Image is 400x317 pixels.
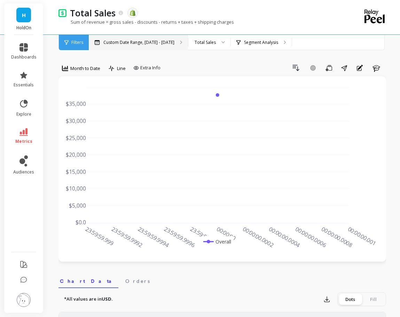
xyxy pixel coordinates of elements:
[58,9,66,17] img: header icon
[58,272,386,288] nav: Tabs
[125,278,150,285] span: Orders
[117,65,126,72] span: Line
[11,54,37,60] span: dashboards
[15,139,32,144] span: metrics
[140,64,160,71] span: Extra Info
[362,294,385,305] div: Fill
[58,19,234,25] p: Sum of revenue = gross sales - discounts - returns + taxes + shipping charges
[17,293,31,307] img: profile picture
[195,39,216,46] div: Total Sales
[60,278,117,285] span: Chart Data
[70,7,116,19] p: Total Sales
[130,10,136,16] img: api.shopify.svg
[13,169,34,175] span: audiences
[22,11,26,19] span: H
[16,111,31,117] span: explore
[64,296,113,303] p: *All values are in
[339,294,362,305] div: Dots
[244,40,278,45] p: Segment Analysis
[71,40,83,45] span: Filters
[11,25,37,31] p: HoldOn
[102,296,113,302] strong: USD.
[70,65,100,72] span: Month to Date
[103,40,174,45] p: Custom Date Range, [DATE] - [DATE]
[14,82,34,88] span: essentials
